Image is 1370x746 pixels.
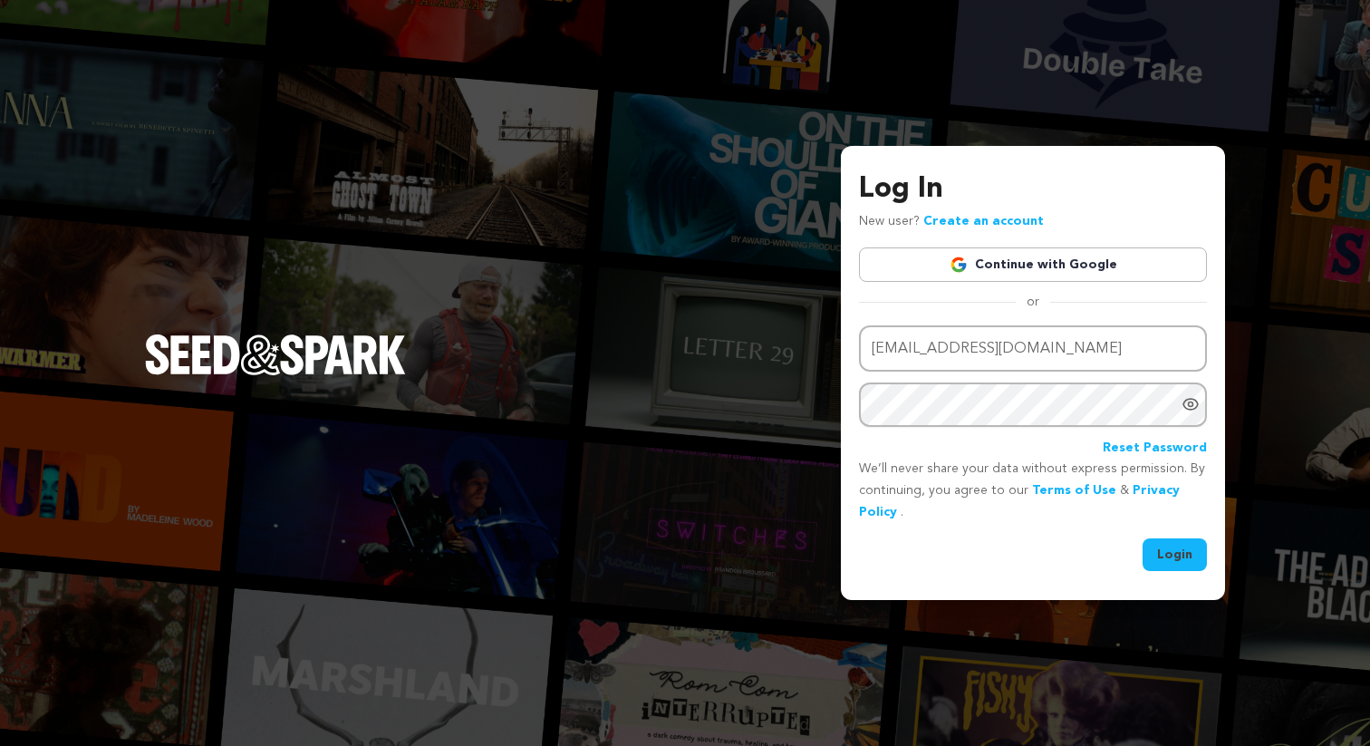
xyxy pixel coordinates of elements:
img: Google logo [950,256,968,274]
a: Continue with Google [859,247,1207,282]
p: New user? [859,211,1044,233]
button: Login [1143,538,1207,571]
h3: Log In [859,168,1207,211]
a: Show password as plain text. Warning: this will display your password on the screen. [1182,395,1200,413]
a: Terms of Use [1032,484,1116,497]
img: Seed&Spark Logo [145,334,406,374]
p: We’ll never share your data without express permission. By continuing, you agree to our & . [859,459,1207,523]
a: Seed&Spark Homepage [145,334,406,411]
a: Privacy Policy [859,484,1180,518]
input: Email address [859,325,1207,372]
span: or [1016,293,1050,311]
a: Reset Password [1103,438,1207,460]
a: Create an account [923,215,1044,228]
